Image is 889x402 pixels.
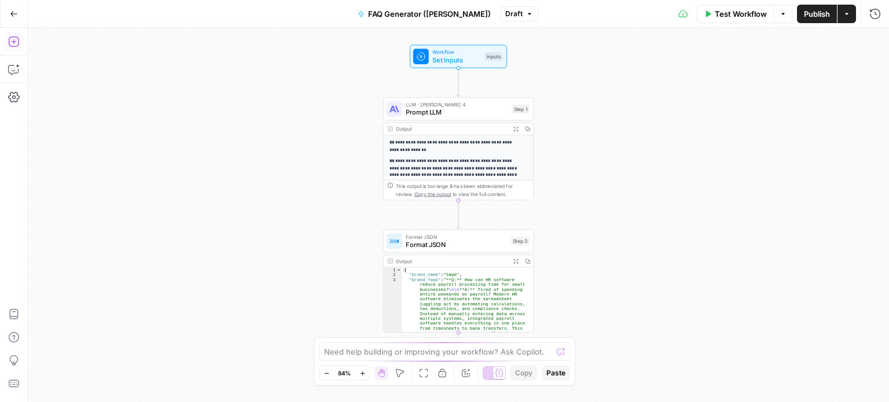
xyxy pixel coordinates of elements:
[510,366,537,381] button: Copy
[804,8,830,20] span: Publish
[384,272,402,277] div: 2
[406,108,508,117] span: Prompt LLM
[338,368,351,378] span: 84%
[546,368,565,378] span: Paste
[715,8,767,20] span: Test Workflow
[406,233,507,241] span: Format JSON
[406,239,507,249] span: Format JSON
[457,68,460,96] g: Edge from start to step_1
[500,6,538,21] button: Draft
[432,55,480,65] span: Set Inputs
[368,8,491,20] span: FAQ Generator ([PERSON_NAME])
[396,267,401,272] span: Toggle code folding, rows 1 through 4
[396,125,507,132] div: Output
[432,48,480,56] span: Workflow
[384,267,402,272] div: 1
[383,45,534,68] div: WorkflowSet InputsInputs
[505,9,523,19] span: Draft
[797,5,837,23] button: Publish
[396,257,507,265] div: Output
[697,5,774,23] button: Test Workflow
[396,182,529,198] div: This output is too large & has been abbreviated for review. to view the full content.
[406,101,508,108] span: LLM · [PERSON_NAME] 4
[512,105,529,113] div: Step 1
[515,368,532,378] span: Copy
[351,5,498,23] button: FAQ Generator ([PERSON_NAME])
[511,237,530,245] div: Step 3
[457,200,460,228] g: Edge from step_1 to step_3
[383,230,534,333] div: Format JSONFormat JSONStep 3Output{ "brand_name":"Sage", "brand_faqs":"**Q:** How can HR software...
[542,366,570,381] button: Paste
[414,191,451,197] span: Copy the output
[484,52,502,61] div: Inputs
